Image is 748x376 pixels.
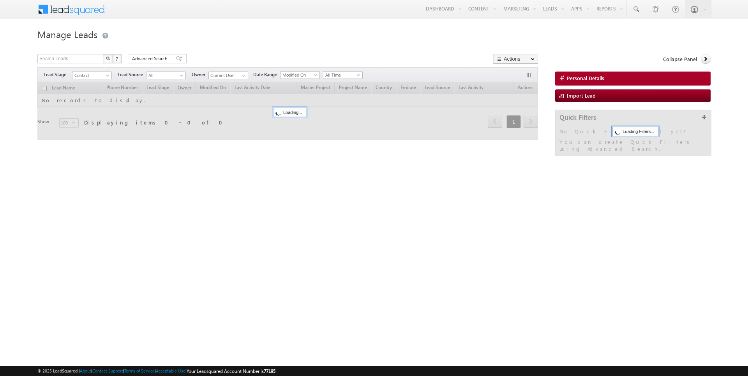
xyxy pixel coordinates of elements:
img: Search [106,56,110,60]
a: Show All Items [238,72,247,80]
a: Contact [72,72,112,79]
a: Terms of Service [124,368,155,373]
span: Manage Leads [37,28,97,40]
span: Contact [72,72,109,79]
span: © 2025 LeadSquared | | | | | [37,367,275,375]
a: Acceptable Use [156,368,185,373]
span: Personal Details [567,75,604,82]
button: ? [113,54,122,63]
span: Modified On [280,72,318,79]
span: Import Lead [567,92,596,99]
a: Contact Support [92,368,123,373]
a: Modified On [280,71,320,79]
a: About [80,368,91,373]
span: Your Leadsquared Account Number is [187,368,275,374]
div: Loading Filters... [612,127,658,136]
span: All [146,72,183,79]
span: Owner [192,71,208,78]
div: Loading... [273,108,306,117]
a: All [146,72,186,79]
input: Type to Search [208,72,248,79]
span: Date Range [253,71,280,78]
a: All Time [323,71,363,79]
span: Lead Source [118,71,146,78]
span: Lead Stage [44,71,72,78]
a: Personal Details [555,72,711,86]
span: Advanced Search [132,55,170,62]
span: 77195 [264,368,275,374]
span: All Time [323,72,360,79]
span: ? [116,55,119,62]
button: Actions [493,54,538,64]
span: Collapse Panel [663,56,697,63]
